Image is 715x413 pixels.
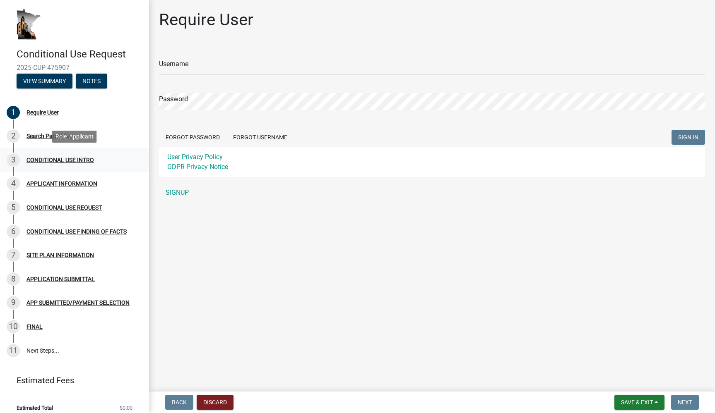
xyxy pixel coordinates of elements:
button: View Summary [17,74,72,88]
h1: Require User [159,10,253,30]
div: 1 [7,106,20,119]
div: 11 [7,344,20,357]
a: GDPR Privacy Notice [167,163,228,171]
div: FINAL [26,324,43,329]
span: Next [678,399,692,406]
wm-modal-confirm: Summary [17,78,72,85]
div: 2 [7,129,20,143]
div: 7 [7,248,20,262]
div: 4 [7,177,20,190]
div: 10 [7,320,20,333]
div: APP SUBMITTED/PAYMENT SELECTION [26,300,130,306]
button: Discard [197,395,234,410]
button: Next [671,395,699,410]
h4: Conditional Use Request [17,48,142,60]
div: 6 [7,225,20,238]
div: Require User [26,110,59,115]
span: 2025-CUP-475907 [17,64,132,72]
div: 8 [7,272,20,286]
div: 9 [7,296,20,309]
span: Estimated Total [17,405,53,411]
a: User Privacy Policy [167,153,223,161]
div: APPLICANT INFORMATION [26,181,97,186]
span: SIGN IN [678,134,698,141]
button: Back [165,395,193,410]
div: SITE PLAN INFORMATION [26,252,94,258]
button: Notes [76,74,107,88]
button: Save & Exit [614,395,664,410]
div: Search Parcel Data [26,133,75,139]
span: Save & Exit [621,399,653,406]
a: SIGNUP [159,184,705,201]
div: CONDITIONAL USE INTRO [26,157,94,163]
div: CONDITIONAL USE REQUEST [26,205,102,210]
wm-modal-confirm: Notes [76,78,107,85]
div: 3 [7,153,20,167]
div: APPLICATION SUBMITTAL [26,276,95,282]
button: SIGN IN [672,130,705,145]
button: Forgot Username [226,130,294,145]
span: $0.00 [120,405,132,411]
button: Forgot Password [159,130,226,145]
div: CONDITIONAL USE FINDING OF FACTS [26,229,127,234]
img: Houston County, Minnesota [17,9,41,40]
div: 5 [7,201,20,214]
div: Role: Applicant [52,131,97,143]
a: Estimated Fees [7,372,136,389]
span: Back [172,399,187,406]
